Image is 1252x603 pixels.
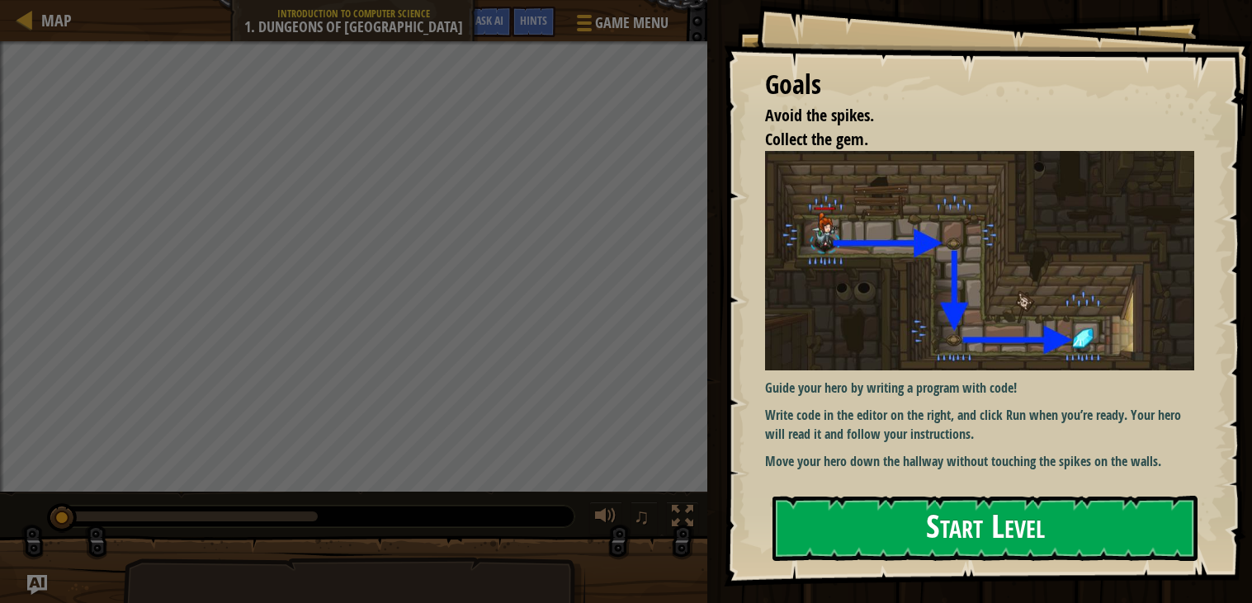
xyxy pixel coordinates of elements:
[475,12,503,28] span: Ask AI
[564,7,678,45] button: Game Menu
[765,151,1194,370] img: Dungeons of kithgard
[772,496,1198,561] button: Start Level
[666,502,699,535] button: Toggle fullscreen
[595,12,669,34] span: Game Menu
[765,104,874,126] span: Avoid the spikes.
[467,7,512,37] button: Ask AI
[765,379,1194,398] p: Guide your hero by writing a program with code!
[631,502,659,535] button: ♫
[520,12,547,28] span: Hints
[27,575,47,595] button: Ask AI
[744,128,1190,152] li: Collect the gem.
[41,9,72,31] span: Map
[33,9,72,31] a: Map
[634,504,650,529] span: ♫
[589,502,622,535] button: Adjust volume
[744,104,1190,128] li: Avoid the spikes.
[765,452,1194,471] p: Move your hero down the hallway without touching the spikes on the walls.
[765,66,1194,104] div: Goals
[765,406,1194,444] p: Write code in the editor on the right, and click Run when you’re ready. Your hero will read it an...
[765,128,868,150] span: Collect the gem.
